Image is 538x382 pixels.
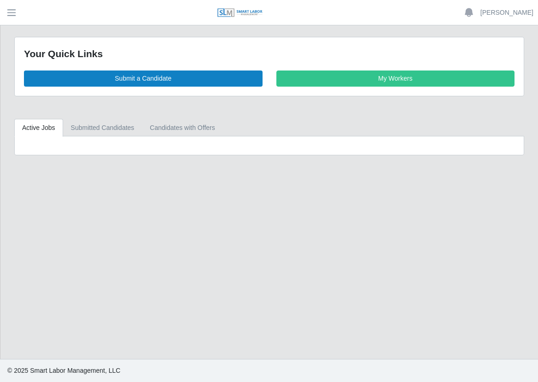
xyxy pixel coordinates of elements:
img: SLM Logo [217,8,263,18]
a: My Workers [276,71,515,87]
a: [PERSON_NAME] [480,8,533,18]
a: Submitted Candidates [63,119,142,137]
span: © 2025 Smart Labor Management, LLC [7,367,120,374]
a: Submit a Candidate [24,71,263,87]
a: Candidates with Offers [142,119,222,137]
div: Your Quick Links [24,47,515,61]
a: Active Jobs [14,119,63,137]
